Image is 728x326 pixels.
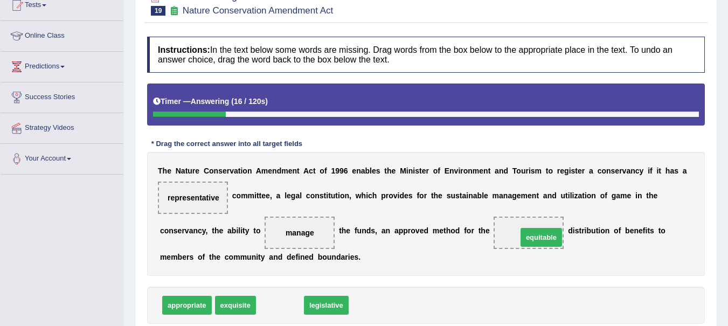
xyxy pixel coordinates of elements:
b: a [499,191,503,200]
b: t [242,226,245,235]
b: i [635,191,637,200]
b: E [445,167,449,175]
b: e [223,167,227,175]
b: l [370,167,372,175]
b: e [346,226,350,235]
b: , [349,191,351,200]
b: o [419,191,424,200]
b: s [611,167,615,175]
b: , [206,226,208,235]
b: f [355,226,357,235]
b: a [462,191,467,200]
a: Strategy Videos [1,113,123,140]
b: i [240,226,242,235]
b: t [313,167,316,175]
b: n [547,191,552,200]
b: s [447,191,451,200]
b: r [460,167,463,175]
b: 16 / 120s [234,97,265,106]
b: m [535,167,542,175]
b: i [398,191,400,200]
b: p [399,226,404,235]
b: a [670,167,674,175]
b: f [605,191,607,200]
b: T [512,167,517,175]
b: o [320,167,324,175]
b: v [185,226,189,235]
b: o [600,226,605,235]
b: t [419,167,422,175]
b: s [674,167,678,175]
b: e [639,226,643,235]
b: o [450,226,455,235]
b: s [571,167,576,175]
b: s [218,167,223,175]
b: e [630,226,634,235]
b: v [415,226,420,235]
b: e [439,226,443,235]
b: , [270,191,272,200]
b: o [389,191,393,200]
div: * Drag the correct answer into all target fields [147,139,307,149]
b: e [261,191,266,200]
b: r [424,191,427,200]
b: c [232,191,237,200]
b: m [281,167,288,175]
b: a [683,167,687,175]
b: e [404,191,408,200]
b: o [256,226,261,235]
b: i [656,167,658,175]
b: e [578,167,582,175]
b: t [256,191,259,200]
a: Success Stories [1,82,123,109]
b: e [438,191,442,200]
b: t [479,226,481,235]
b: e [479,167,483,175]
b: v [230,167,234,175]
b: n [468,191,473,200]
b: t [335,191,338,200]
b: b [365,167,370,175]
b: m [473,167,479,175]
b: e [528,191,532,200]
b: o [433,167,438,175]
b: b [477,191,482,200]
b: h [387,167,392,175]
b: a [382,226,386,235]
b: i [236,226,238,235]
b: o [600,191,605,200]
b: h [372,191,377,200]
a: Online Class [1,21,123,48]
b: m [433,226,439,235]
b: a [189,226,193,235]
b: o [242,167,247,175]
b: d [424,226,428,235]
b: i [572,191,574,200]
b: i [240,167,242,175]
b: n [606,167,611,175]
b: i [458,167,460,175]
b: , [375,226,377,235]
b: e [392,167,396,175]
a: Predictions [1,52,123,79]
b: n [344,191,349,200]
b: e [420,226,424,235]
b: a [578,191,582,200]
b: i [366,191,368,200]
b: a [495,167,499,175]
b: o [463,167,468,175]
b: t [324,191,327,200]
b: t [339,226,342,235]
b: t [259,191,262,200]
b: c [198,226,202,235]
b: m [261,167,268,175]
b: r [582,167,585,175]
b: a [394,226,399,235]
b: f [619,226,621,235]
b: n [634,226,639,235]
b: C [204,167,209,175]
b: s [415,167,419,175]
b: c [306,191,310,200]
b: t [575,167,578,175]
b: r [182,226,184,235]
